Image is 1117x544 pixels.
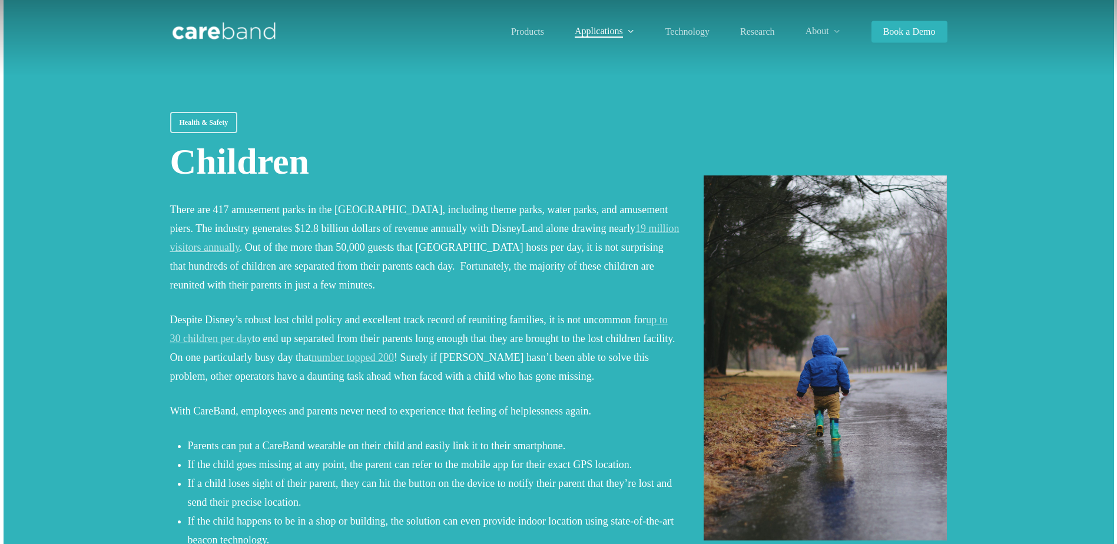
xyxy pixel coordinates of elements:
span: With CareBand, employees and parents never need to experience that feeling of helplessness again. [170,405,592,417]
span: ! Surely if [PERSON_NAME] hasn’t been able to solve this problem, other operators have a daunting... [170,351,649,382]
a: About [806,26,841,37]
span: About [806,26,829,36]
a: Research [740,27,775,37]
a: number topped 200 [311,351,394,363]
span: Despite Disney’s robust lost child policy and excellent track record of reuniting families, it is... [170,314,647,326]
a: Products [511,27,544,37]
span: Applications [575,26,623,36]
span: Health & Safety [180,117,228,128]
span: If a child loses sight of their parent, they can hit the button on the device to notify their par... [188,477,672,508]
span: If the child goes missing at any point, the parent can refer to the mobile app for their exact GP... [188,459,632,470]
a: Health & Safety [170,112,238,133]
a: 19 million visitors annually [170,223,680,253]
span: There are 417 amusement parks in the [GEOGRAPHIC_DATA], including theme parks, water parks, and a... [170,204,668,234]
a: Book a Demo [871,27,947,37]
a: Applications [575,26,635,37]
span: to end up separated from their parents long enough that they are brought to the lost children fac... [170,333,678,363]
span: . Out of the more than 50,000 guests that [GEOGRAPHIC_DATA] hosts per day, it is not surprising t... [170,241,664,291]
a: up to 30 children per day [170,314,668,344]
a: Technology [665,27,710,37]
h1: Children [170,139,681,184]
span: Book a Demo [883,26,936,37]
span: Parents can put a CareBand wearable on their child and easily link it to their smartphone. [188,440,566,452]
